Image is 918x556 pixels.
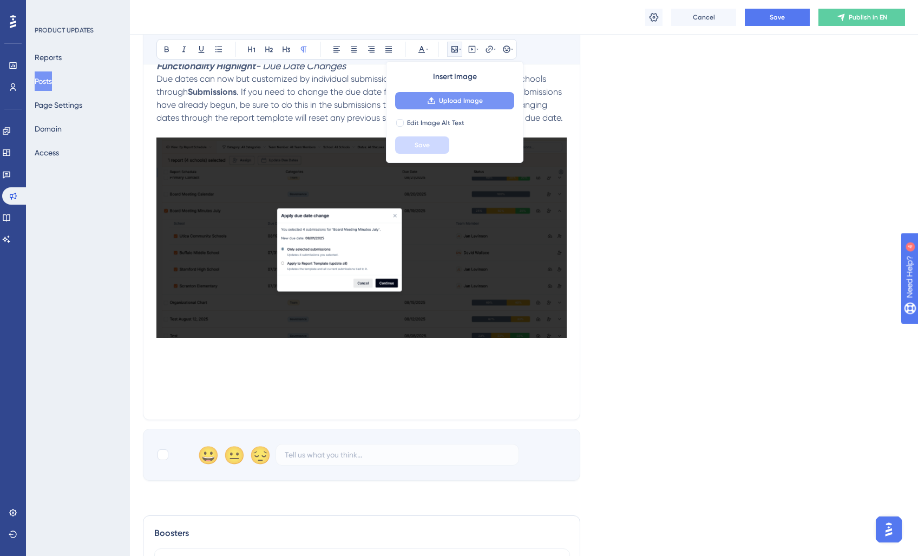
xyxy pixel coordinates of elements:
span: . If you need to change the due date for report across all schools after submissions have already... [156,87,564,123]
button: Domain [35,119,62,139]
button: Posts [35,71,52,91]
button: Page Settings [35,95,82,115]
span: Due dates can now but customized by individual submission, as well as bulk updated for all school... [156,74,548,97]
div: PRODUCT UPDATES [35,26,94,35]
strong: Submissions [188,87,237,97]
span: Save [415,141,430,149]
span: Edit Image Alt Text [407,119,464,127]
span: Publish in EN [849,13,887,22]
button: Publish in EN [818,9,905,26]
button: Reports [35,48,62,67]
button: Save [745,9,810,26]
em: - Due Date Changes [255,60,346,71]
button: Upload Image [395,92,514,109]
span: Need Help? [25,3,68,16]
iframe: UserGuiding AI Assistant Launcher [873,513,905,546]
strong: Functionality Highlight [156,60,255,72]
button: Cancel [671,9,736,26]
span: Save [770,13,785,22]
span: Upload Image [439,96,483,105]
div: Boosters [154,527,569,540]
span: Cancel [693,13,715,22]
button: Save [395,136,449,154]
div: 4 [75,5,78,14]
span: Insert Image [433,70,477,83]
button: Access [35,143,59,162]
